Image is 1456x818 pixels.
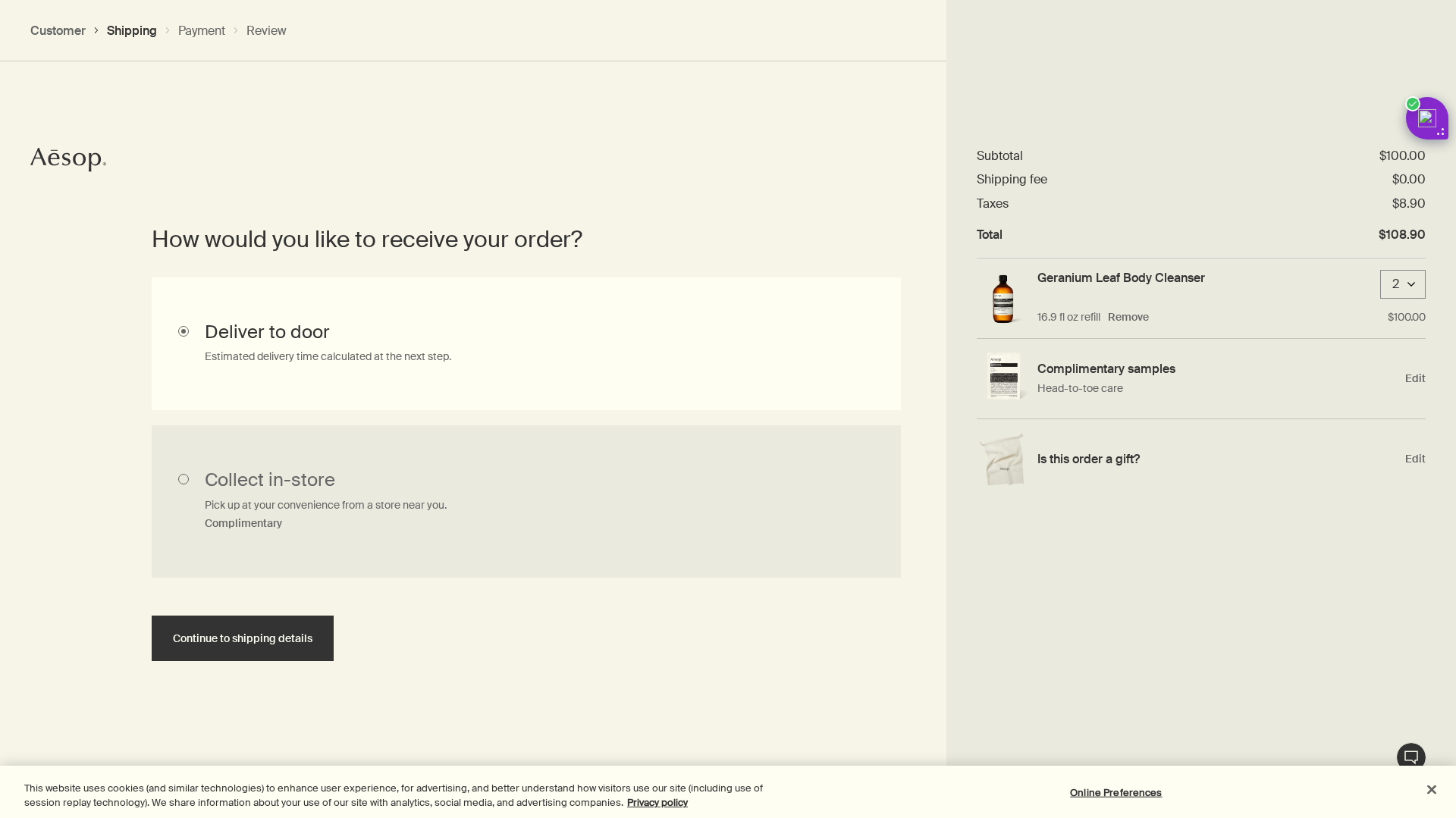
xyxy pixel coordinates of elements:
[977,353,1030,404] img: Single sample sachet
[173,633,312,644] span: Continue to shipping details
[178,23,225,39] button: Payment
[1037,451,1398,467] h4: Is this order a gift?
[627,796,688,809] a: More information about your privacy, opens in a new tab
[977,171,1047,187] dt: Shipping fee
[152,224,878,255] h2: How would you like to receive your order?
[246,23,287,39] button: Review
[1379,148,1426,164] dd: $100.00
[977,339,1426,419] div: Edit
[977,227,1003,243] dt: Total
[1037,270,1205,286] a: Geranium Leaf Body Cleanser
[24,781,801,810] div: This website uses cookies (and similar technologies) to enhance user experience, for advertising,...
[1389,277,1404,293] div: 2
[977,196,1009,212] dt: Taxes
[977,270,1030,327] img: Geranium Leaf Body Cleanser 500 mL refill in amber bottle with screwcap
[1037,381,1398,396] p: Head-to-toe care
[152,616,334,661] button: Continue to shipping details
[1037,310,1100,324] p: 16.9 fl oz refill
[1405,371,1426,386] span: Edit
[977,148,1023,164] dt: Subtotal
[1037,361,1398,377] h4: Complimentary samples
[1388,310,1426,324] p: $100.00
[1415,773,1448,807] button: Close
[1392,171,1426,187] dd: $0.00
[1405,452,1426,466] span: Edit
[977,419,1426,499] div: Edit
[1379,227,1426,243] dd: $108.90
[30,23,86,39] button: Customer
[977,433,1030,486] img: Gift wrap example
[1068,778,1163,808] button: Online Preferences, Opens the preference center dialog
[1392,196,1426,212] dd: $8.90
[1396,742,1426,773] button: Live Assistance
[107,23,157,39] button: Shipping
[1108,310,1149,324] button: Remove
